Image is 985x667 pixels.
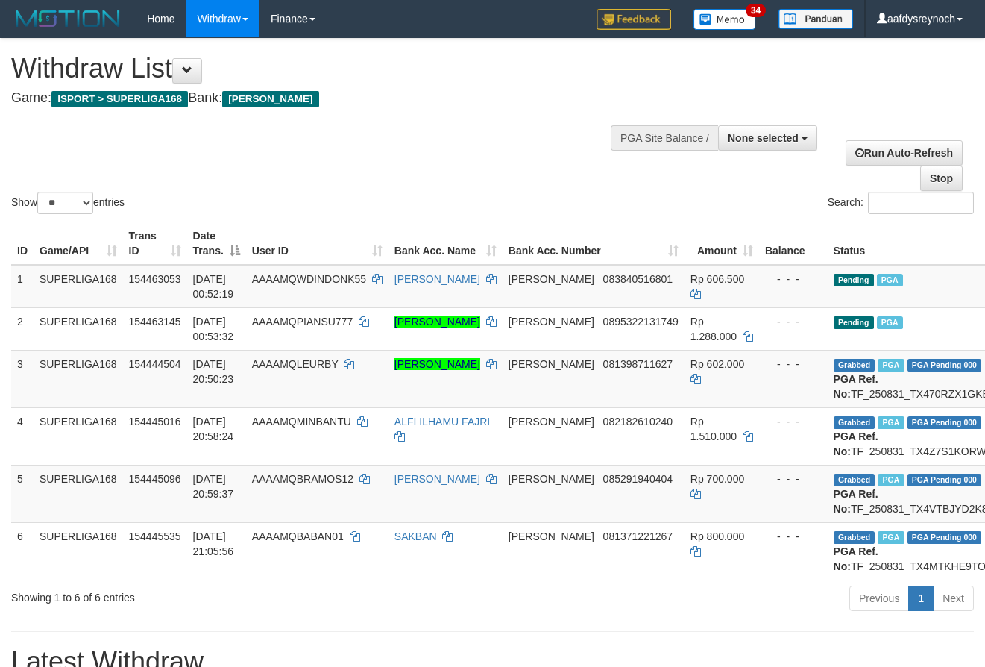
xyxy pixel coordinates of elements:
[11,522,34,580] td: 6
[394,358,480,370] a: [PERSON_NAME]
[603,416,673,428] span: Copy 082182610240 to clipboard
[834,488,878,515] b: PGA Ref. No:
[693,9,756,30] img: Button%20Memo.svg
[11,465,34,522] td: 5
[11,584,399,605] div: Showing 1 to 6 of 6 entries
[193,416,234,442] span: [DATE] 20:58:24
[11,192,125,214] label: Show entries
[11,222,34,265] th: ID
[222,91,318,107] span: [PERSON_NAME]
[11,91,642,106] h4: Game: Bank:
[503,222,685,265] th: Bank Acc. Number: activate to sort column ascending
[388,222,503,265] th: Bank Acc. Name: activate to sort column ascending
[509,316,594,328] span: [PERSON_NAME]
[907,474,982,486] span: PGA Pending
[193,273,234,300] span: [DATE] 00:52:19
[509,530,594,542] span: [PERSON_NAME]
[11,7,125,30] img: MOTION_logo.png
[759,222,828,265] th: Balance
[778,9,853,29] img: panduan.png
[746,4,766,17] span: 34
[509,358,594,370] span: [PERSON_NAME]
[394,316,480,328] a: [PERSON_NAME]
[123,222,187,265] th: Trans ID: activate to sort column ascending
[834,316,874,329] span: Pending
[834,274,874,286] span: Pending
[394,416,490,428] a: ALFI ILHAMU FAJRI
[846,140,963,166] a: Run Auto-Refresh
[728,132,799,144] span: None selected
[394,473,480,485] a: [PERSON_NAME]
[193,358,234,385] span: [DATE] 20:50:23
[34,307,123,350] td: SUPERLIGA168
[765,314,822,329] div: - - -
[11,54,642,84] h1: Withdraw List
[878,359,904,372] span: Marked by aafounsreynich
[834,373,878,400] b: PGA Ref. No:
[34,350,123,407] td: SUPERLIGA168
[718,125,817,151] button: None selected
[187,222,246,265] th: Date Trans.: activate to sort column descending
[765,529,822,544] div: - - -
[129,358,181,370] span: 154444504
[690,273,744,285] span: Rp 606.500
[907,416,982,429] span: PGA Pending
[34,265,123,308] td: SUPERLIGA168
[878,416,904,429] span: Marked by aafheankoy
[834,474,875,486] span: Grabbed
[193,316,234,342] span: [DATE] 00:53:32
[252,530,344,542] span: AAAAMQBABAN01
[828,192,974,214] label: Search:
[603,473,673,485] span: Copy 085291940404 to clipboard
[907,531,982,544] span: PGA Pending
[597,9,671,30] img: Feedback.jpg
[129,530,181,542] span: 154445535
[603,358,673,370] span: Copy 081398711627 to clipboard
[834,416,875,429] span: Grabbed
[252,273,366,285] span: AAAAMQWDINDONK55
[690,530,744,542] span: Rp 800.000
[849,586,909,611] a: Previous
[193,530,234,557] span: [DATE] 21:05:56
[690,358,744,370] span: Rp 602.000
[765,272,822,286] div: - - -
[685,222,759,265] th: Amount: activate to sort column ascending
[878,531,904,544] span: Marked by aafheankoy
[34,407,123,465] td: SUPERLIGA168
[611,125,718,151] div: PGA Site Balance /
[252,316,353,328] span: AAAAMQPIANSU777
[193,473,234,500] span: [DATE] 20:59:37
[603,530,673,542] span: Copy 081371221267 to clipboard
[252,358,339,370] span: AAAAMQLEURBY
[11,307,34,350] td: 2
[603,316,679,328] span: Copy 0895322131749 to clipboard
[690,473,744,485] span: Rp 700.000
[933,586,974,611] a: Next
[11,265,34,308] td: 1
[394,273,480,285] a: [PERSON_NAME]
[765,414,822,429] div: - - -
[509,273,594,285] span: [PERSON_NAME]
[51,91,188,107] span: ISPORT > SUPERLIGA168
[252,473,353,485] span: AAAAMQBRAMOS12
[509,416,594,428] span: [PERSON_NAME]
[877,274,903,286] span: Marked by aafheankoy
[690,316,737,342] span: Rp 1.288.000
[690,416,737,442] span: Rp 1.510.000
[129,316,181,328] span: 154463145
[908,586,934,611] a: 1
[765,357,822,372] div: - - -
[34,222,123,265] th: Game/API: activate to sort column ascending
[877,316,903,329] span: Marked by aafheankoy
[252,416,351,428] span: AAAAMQMINBANTU
[34,522,123,580] td: SUPERLIGA168
[394,530,437,542] a: SAKBAN
[34,465,123,522] td: SUPERLIGA168
[907,359,982,372] span: PGA Pending
[765,472,822,486] div: - - -
[129,473,181,485] span: 154445096
[920,166,963,191] a: Stop
[868,192,974,214] input: Search:
[834,430,878,457] b: PGA Ref. No:
[11,350,34,407] td: 3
